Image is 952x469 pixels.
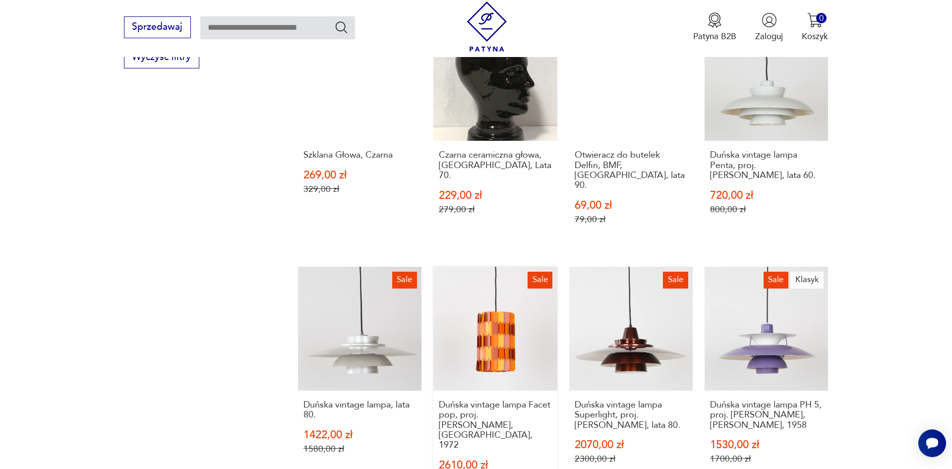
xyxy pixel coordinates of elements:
div: 0 [816,13,827,23]
p: 800,00 zł [710,204,823,215]
a: SaleOtwieracz do butelek Delfin, BMF, Niemcy, lata 90.Otwieracz do butelek Delfin, BMF, [GEOGRAPH... [569,17,693,248]
h3: Duńska vintage lampa Penta, proj. [PERSON_NAME], lata 60. [710,150,823,180]
h3: Duńska vintage lampa Superlight, proj. [PERSON_NAME], lata 80. [575,400,688,430]
button: Wyczyść filtry [124,47,199,68]
button: Patyna B2B [693,12,736,42]
h3: Duńska vintage lampa PH 5, proj. [PERSON_NAME], [PERSON_NAME], 1958 [710,400,823,430]
p: 1700,00 zł [710,454,823,464]
button: Sprzedawaj [124,16,191,38]
img: Ikona medalu [707,12,722,28]
h3: Duńska vintage lampa Facet pop, proj. [PERSON_NAME], [GEOGRAPHIC_DATA], 1972 [439,400,552,451]
p: 2070,00 zł [575,440,688,450]
p: 1422,00 zł [303,430,416,440]
img: Ikonka użytkownika [762,12,777,28]
h3: Otwieracz do butelek Delfin, BMF, [GEOGRAPHIC_DATA], lata 90. [575,150,688,191]
p: 1580,00 zł [303,444,416,454]
h3: Duńska vintage lampa, lata 80. [303,400,416,420]
p: 329,00 zł [303,184,416,194]
p: Koszyk [802,31,828,42]
p: Patyna B2B [693,31,736,42]
button: Zaloguj [755,12,783,42]
p: 720,00 zł [710,190,823,201]
h3: Czarna ceramiczna głowa, [GEOGRAPHIC_DATA], Lata 70. [439,150,552,180]
a: Ikona medaluPatyna B2B [693,12,736,42]
img: Patyna - sklep z meblami i dekoracjami vintage [462,1,512,52]
p: 2300,00 zł [575,454,688,464]
a: SaleCzarna ceramiczna głowa, Niemcy, Lata 70.Czarna ceramiczna głowa, [GEOGRAPHIC_DATA], Lata 70.... [433,17,557,248]
a: Sprzedawaj [124,24,191,32]
button: 0Koszyk [802,12,828,42]
button: Szukaj [334,20,349,34]
iframe: Smartsupp widget button [918,429,946,457]
p: 69,00 zł [575,200,688,211]
a: SaleSzklana Głowa, CzarnaSzklana Głowa, Czarna269,00 zł329,00 zł [298,17,421,248]
p: Zaloguj [755,31,783,42]
p: 1530,00 zł [710,440,823,450]
p: 229,00 zł [439,190,552,201]
a: SaleDuńska vintage lampa Penta, proj. Jo Hammerborg, lata 60.Duńska vintage lampa Penta, proj. [P... [705,17,828,248]
h3: Szklana Głowa, Czarna [303,150,416,160]
img: Ikona koszyka [807,12,823,28]
p: 269,00 zł [303,170,416,180]
p: 279,00 zł [439,204,552,215]
p: 79,00 zł [575,214,688,225]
